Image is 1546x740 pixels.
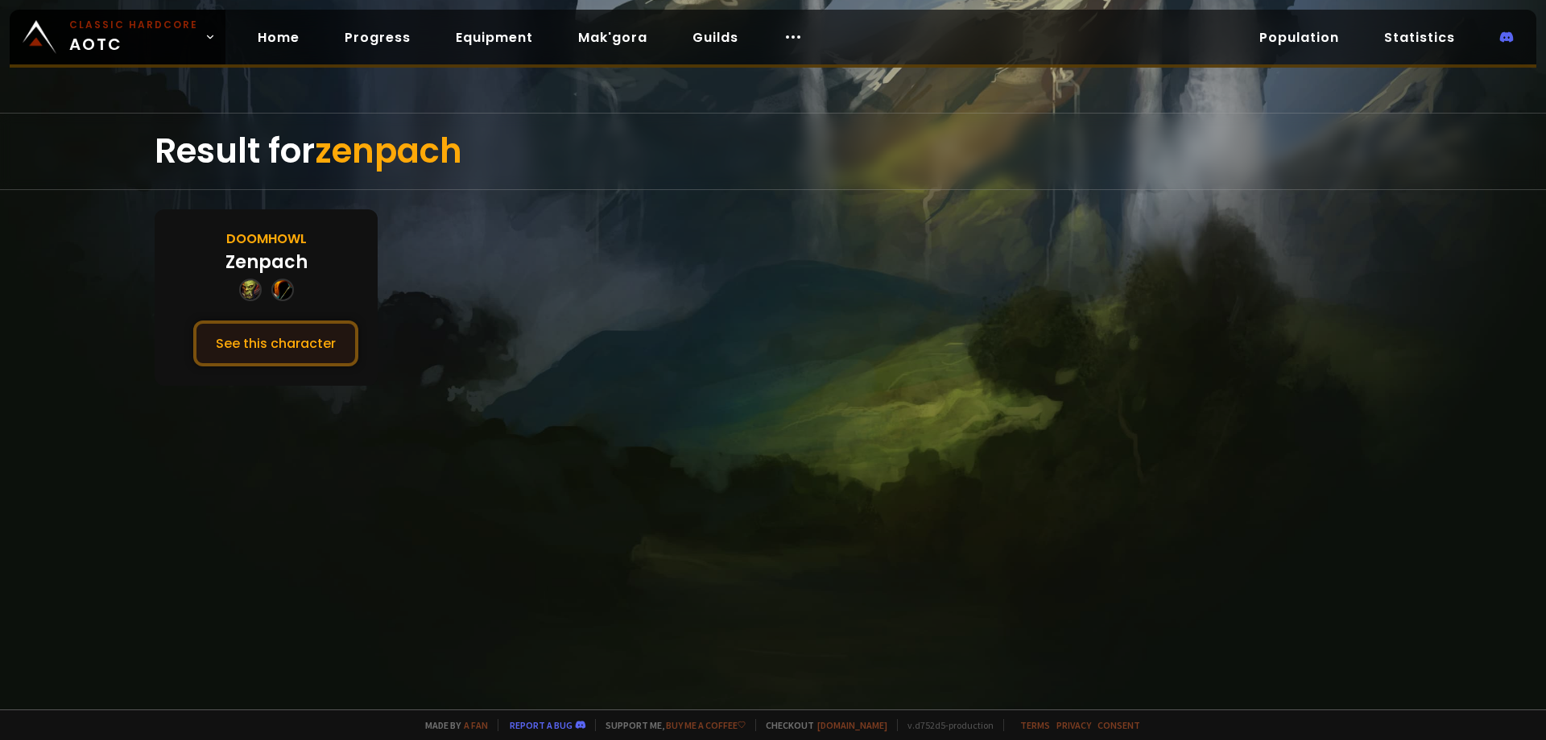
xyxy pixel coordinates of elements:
a: Guilds [680,21,751,54]
a: Progress [332,21,424,54]
a: Equipment [443,21,546,54]
a: Population [1246,21,1352,54]
span: Support me, [595,719,746,731]
span: v. d752d5 - production [897,719,994,731]
small: Classic Hardcore [69,18,198,32]
a: Statistics [1371,21,1468,54]
a: Terms [1020,719,1050,731]
a: Privacy [1056,719,1091,731]
span: zenpach [315,127,462,175]
span: Checkout [755,719,887,731]
a: [DOMAIN_NAME] [817,719,887,731]
span: Made by [415,719,488,731]
a: Report a bug [510,719,573,731]
a: Classic HardcoreAOTC [10,10,225,64]
a: Mak'gora [565,21,660,54]
div: Doomhowl [226,229,307,249]
a: Home [245,21,312,54]
div: Result for [155,114,1391,189]
a: Consent [1097,719,1140,731]
a: Buy me a coffee [666,719,746,731]
div: Zenpach [225,249,308,275]
a: a fan [464,719,488,731]
span: AOTC [69,18,198,56]
button: See this character [193,320,358,366]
